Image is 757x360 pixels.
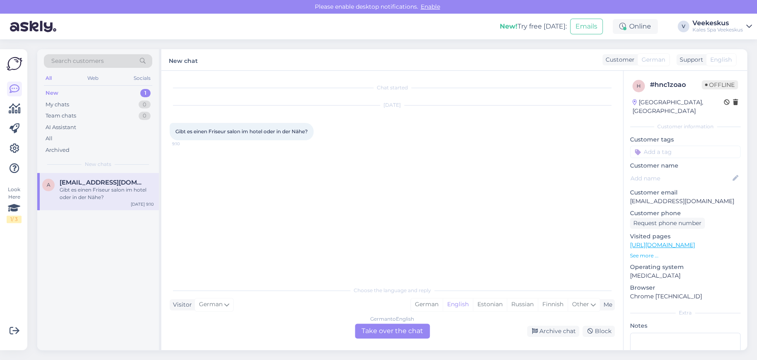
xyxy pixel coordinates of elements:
div: All [44,73,53,84]
div: Look Here [7,186,22,223]
div: Request phone number [630,218,705,229]
a: VeekeskusKales Spa Veekeskus [692,20,752,33]
div: Try free [DATE]: [500,22,567,31]
div: [GEOGRAPHIC_DATA], [GEOGRAPHIC_DATA] [632,98,724,115]
div: 0 [139,112,151,120]
div: Block [582,326,615,337]
label: New chat [169,54,198,65]
div: English [443,298,473,311]
div: AI Assistant [46,123,76,132]
span: Offline [702,80,738,89]
span: Gibt es einen Friseur salon im hotel oder in der Nähe? [175,128,308,134]
p: Customer email [630,188,740,197]
button: Emails [570,19,603,34]
div: # hnc1zoao [650,80,702,90]
span: Other [572,300,589,308]
div: [DATE] [170,101,615,109]
div: Finnish [538,298,568,311]
div: Visitor [170,300,192,309]
span: Search customers [51,57,104,65]
p: Operating system [630,263,740,271]
p: Visited pages [630,232,740,241]
p: Chrome [TECHNICAL_ID] [630,292,740,301]
div: Russian [507,298,538,311]
div: Estonian [473,298,507,311]
img: Askly Logo [7,56,22,72]
div: Team chats [46,112,76,120]
b: New! [500,22,517,30]
p: Customer name [630,161,740,170]
div: German [411,298,443,311]
div: Extra [630,309,740,317]
div: Customer information [630,123,740,130]
p: Customer tags [630,135,740,144]
p: Browser [630,283,740,292]
div: Choose the language and reply [170,287,615,294]
div: German to English [370,315,414,323]
div: Chat started [170,84,615,91]
div: Customer [602,55,635,64]
span: German [642,55,665,64]
span: New chats [85,161,111,168]
div: Me [600,300,612,309]
div: Online [613,19,658,34]
span: 9:10 [172,141,203,147]
a: [URL][DOMAIN_NAME] [630,241,695,249]
div: 1 [140,89,151,97]
div: My chats [46,101,69,109]
p: Notes [630,322,740,330]
span: German [199,300,223,309]
div: Take over the chat [355,324,430,338]
p: Customer phone [630,209,740,218]
div: Socials [132,73,152,84]
div: Kales Spa Veekeskus [692,26,743,33]
input: Add a tag [630,146,740,158]
p: See more ... [630,252,740,259]
div: Support [676,55,703,64]
span: angelika_gut@web.de [60,179,146,186]
div: New [46,89,58,97]
div: 1 / 3 [7,216,22,223]
span: English [710,55,732,64]
div: Web [86,73,100,84]
div: 0 [139,101,151,109]
div: Archive chat [527,326,579,337]
span: h [637,83,641,89]
p: [MEDICAL_DATA] [630,271,740,280]
div: All [46,134,53,143]
div: Archived [46,146,69,154]
div: V [678,21,689,32]
span: a [47,182,50,188]
div: [DATE] 9:10 [131,201,154,207]
div: Gibt es einen Friseur salon im hotel oder in der Nähe? [60,186,154,201]
input: Add name [630,174,731,183]
p: [EMAIL_ADDRESS][DOMAIN_NAME] [630,197,740,206]
span: Enable [418,3,443,10]
div: Veekeskus [692,20,743,26]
